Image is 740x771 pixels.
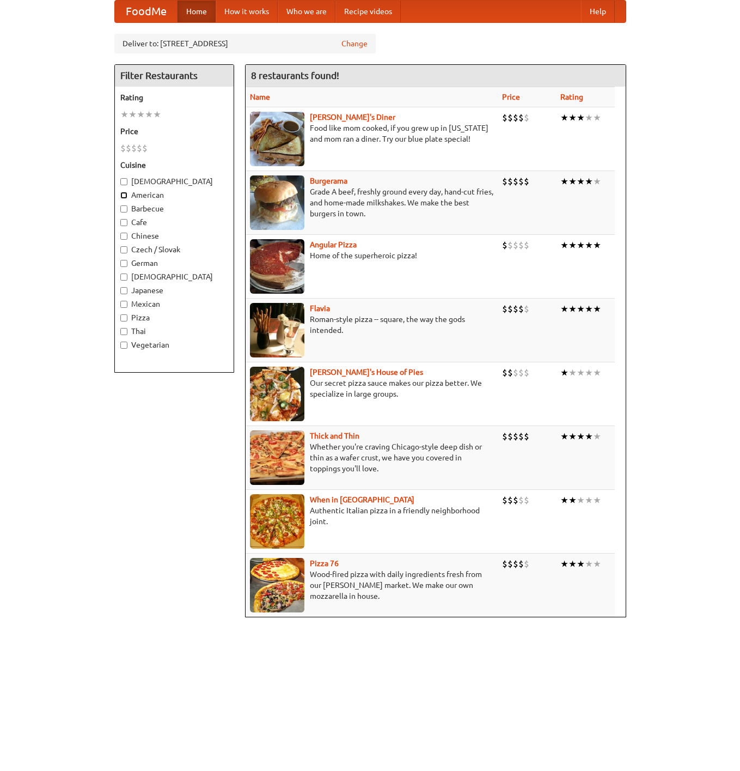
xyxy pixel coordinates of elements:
[502,93,520,101] a: Price
[560,494,568,506] li: ★
[310,432,359,440] a: Thick and Thin
[593,112,601,124] li: ★
[585,430,593,442] li: ★
[310,240,357,249] a: Angular Pizza
[524,112,529,124] li: $
[502,112,507,124] li: $
[120,230,228,241] label: Chinese
[250,93,270,101] a: Name
[120,312,228,323] label: Pizza
[120,328,127,335] input: Thai
[250,175,304,230] img: burgerama.jpg
[560,303,568,315] li: ★
[507,367,513,379] li: $
[250,505,494,527] p: Authentic Italian pizza in a friendly neighborhood joint.
[502,430,507,442] li: $
[593,367,601,379] li: ★
[577,558,585,570] li: ★
[585,239,593,251] li: ★
[120,217,228,228] label: Cafe
[120,271,228,282] label: [DEMOGRAPHIC_DATA]
[524,558,529,570] li: $
[513,303,518,315] li: $
[593,430,601,442] li: ★
[585,175,593,187] li: ★
[114,34,376,53] div: Deliver to: [STREET_ADDRESS]
[518,430,524,442] li: $
[593,175,601,187] li: ★
[560,430,568,442] li: ★
[518,112,524,124] li: $
[518,558,524,570] li: $
[585,494,593,506] li: ★
[250,569,494,602] p: Wood-fired pizza with daily ingredients fresh from our [PERSON_NAME] market. We make our own mozz...
[560,558,568,570] li: ★
[131,142,137,154] li: $
[568,367,577,379] li: ★
[310,495,414,504] a: When in [GEOGRAPHIC_DATA]
[250,112,304,166] img: sallys.jpg
[145,108,153,120] li: ★
[310,368,423,377] a: [PERSON_NAME]'s House of Pies
[137,142,142,154] li: $
[502,303,507,315] li: $
[518,494,524,506] li: $
[120,126,228,137] h5: Price
[518,239,524,251] li: $
[518,303,524,315] li: $
[513,239,518,251] li: $
[502,494,507,506] li: $
[518,367,524,379] li: $
[577,175,585,187] li: ★
[560,367,568,379] li: ★
[310,113,395,122] a: [PERSON_NAME]'s Diner
[120,299,228,309] label: Mexican
[513,558,518,570] li: $
[120,260,127,267] input: German
[568,430,577,442] li: ★
[560,175,568,187] li: ★
[310,304,330,313] a: Flavia
[120,258,228,269] label: German
[120,203,228,214] label: Barbecue
[310,559,339,568] b: Pizza 76
[507,430,513,442] li: $
[120,314,127,321] input: Pizza
[560,93,583,101] a: Rating
[335,1,401,22] a: Recipe videos
[120,326,228,337] label: Thai
[250,367,304,421] img: luigis.jpg
[120,301,127,308] input: Mexican
[120,176,228,187] label: [DEMOGRAPHIC_DATA]
[250,558,304,612] img: pizza76.jpg
[577,430,585,442] li: ★
[593,239,601,251] li: ★
[250,494,304,549] img: wheninrome.jpg
[120,233,127,240] input: Chinese
[115,65,234,87] h4: Filter Restaurants
[568,558,577,570] li: ★
[581,1,615,22] a: Help
[513,367,518,379] li: $
[585,367,593,379] li: ★
[524,303,529,315] li: $
[120,108,129,120] li: ★
[120,92,228,103] h5: Rating
[568,494,577,506] li: ★
[507,494,513,506] li: $
[216,1,278,22] a: How it works
[120,287,127,294] input: Japanese
[568,303,577,315] li: ★
[507,175,513,187] li: $
[513,494,518,506] li: $
[142,142,148,154] li: $
[513,175,518,187] li: $
[524,175,529,187] li: $
[507,112,513,124] li: $
[129,108,137,120] li: ★
[310,177,347,185] a: Burgerama
[120,190,228,201] label: American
